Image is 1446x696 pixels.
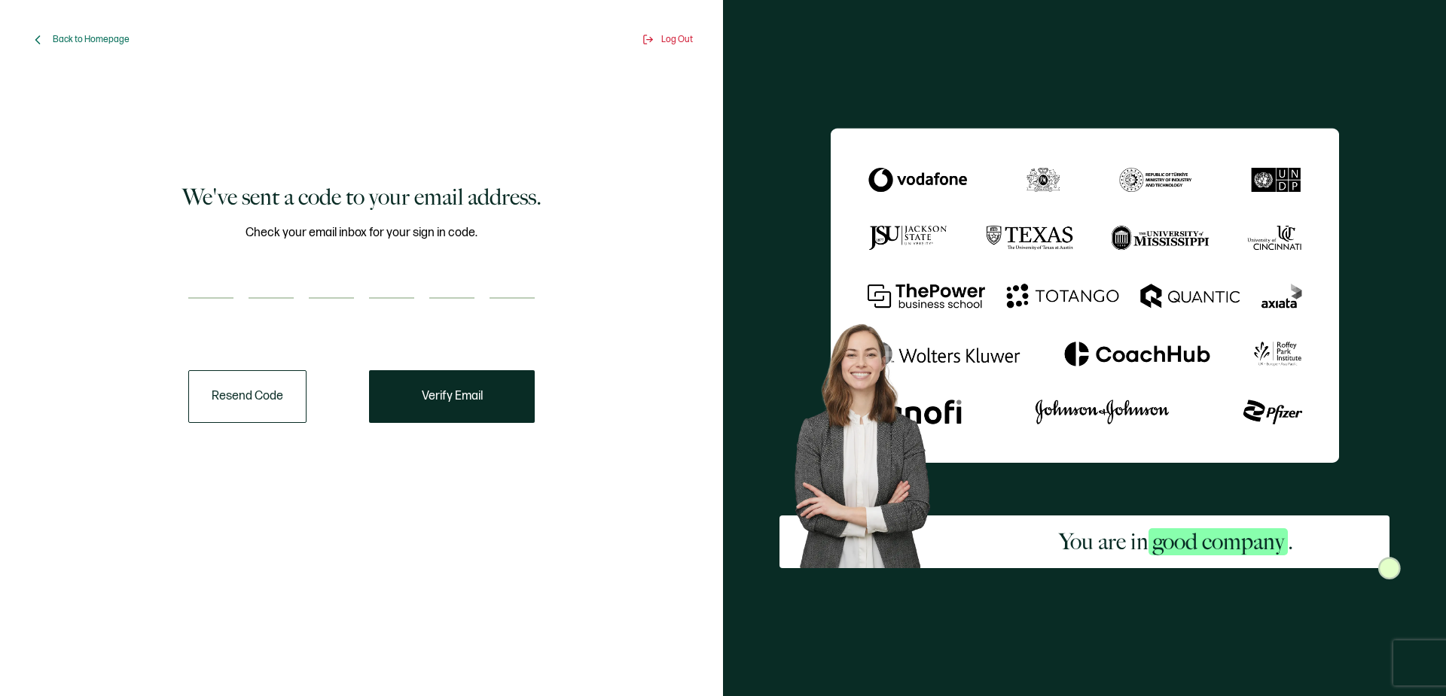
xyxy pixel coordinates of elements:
[188,370,307,423] button: Resend Code
[779,312,962,568] img: Sertifier Signup - You are in <span class="strong-h">good company</span>. Hero
[831,128,1339,463] img: Sertifier We've sent a code to your email address.
[182,182,541,212] h1: We've sent a code to your email address.
[1059,527,1293,557] h2: You are in .
[369,370,535,423] button: Verify Email
[422,391,483,403] span: Verify Email
[1378,557,1401,579] img: Sertifier Signup
[1149,528,1288,555] span: good company
[53,34,130,45] span: Back to Homepage
[246,223,477,242] span: Check your email inbox for your sign in code.
[661,34,693,45] span: Log Out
